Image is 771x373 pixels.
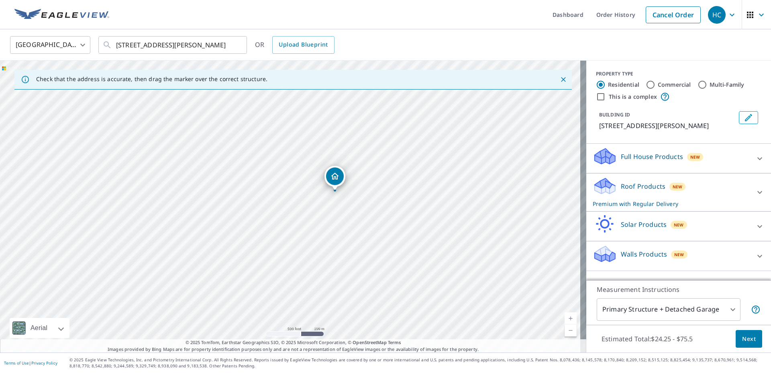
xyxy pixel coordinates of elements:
a: Current Level 16, Zoom Out [565,324,577,336]
p: Solar Products [621,220,667,229]
a: Upload Blueprint [272,36,334,54]
span: New [690,154,700,160]
p: [STREET_ADDRESS][PERSON_NAME] [599,121,736,130]
span: Your report will include the primary structure and a detached garage if one exists. [751,305,761,314]
a: OpenStreetMap [353,339,386,345]
p: Full House Products [621,152,683,161]
label: This is a complex [609,93,657,101]
img: EV Logo [14,9,109,21]
a: Cancel Order [646,6,701,23]
p: © 2025 Eagle View Technologies, Inc. and Pictometry International Corp. All Rights Reserved. Repo... [69,357,767,369]
div: Primary Structure + Detached Garage [597,298,740,321]
p: Roof Products [621,181,665,191]
div: Aerial [28,318,50,338]
button: Edit building 1 [739,111,758,124]
button: Next [736,330,762,348]
p: Measurement Instructions [597,285,761,294]
span: Upload Blueprint [279,40,328,50]
div: Roof ProductsNewPremium with Regular Delivery [593,177,765,208]
span: Next [742,334,756,344]
p: Estimated Total: $24.25 - $75.5 [595,330,700,348]
label: Residential [608,81,639,89]
p: Walls Products [621,249,667,259]
label: Multi-Family [710,81,744,89]
span: © 2025 TomTom, Earthstar Geographics SIO, © 2025 Microsoft Corporation, © [186,339,401,346]
div: Aerial [10,318,69,338]
div: OR [255,36,335,54]
div: Solar ProductsNew [593,215,765,238]
a: Privacy Policy [31,360,57,366]
span: New [673,183,683,190]
div: [GEOGRAPHIC_DATA] [10,34,90,56]
a: Current Level 16, Zoom In [565,312,577,324]
div: Walls ProductsNew [593,245,765,267]
a: Terms [388,339,401,345]
p: Premium with Regular Delivery [593,200,750,208]
span: New [674,251,684,258]
p: Check that the address is accurate, then drag the marker over the correct structure. [36,75,267,83]
div: Full House ProductsNew [593,147,765,170]
div: PROPERTY TYPE [596,70,761,77]
p: | [4,361,57,365]
input: Search by address or latitude-longitude [116,34,230,56]
div: Dropped pin, building 1, Residential property, 3N501 Norris Ave West Chicago, IL 60185 [324,166,345,191]
label: Commercial [658,81,691,89]
span: New [674,222,684,228]
p: BUILDING ID [599,111,630,118]
button: Close [558,74,569,85]
div: HC [708,6,726,24]
a: Terms of Use [4,360,29,366]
